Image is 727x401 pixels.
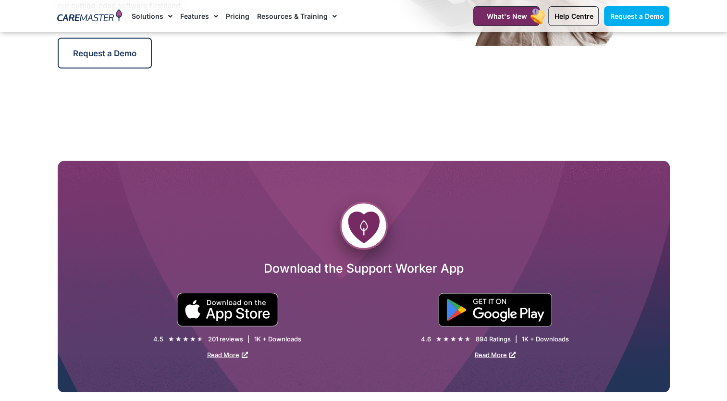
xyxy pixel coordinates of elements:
i: ★ [175,334,182,344]
a: What's New [473,6,540,26]
span: What's New [486,12,527,20]
img: small black download on the apple app store button. [176,292,279,326]
div: 894 Ratings | 1K + Downloads [476,335,569,343]
a: Read More [207,351,248,358]
a: Read More [475,351,516,358]
div: 201 reviews | 1K + Downloads [208,335,301,343]
a: Request a Demo [604,6,669,26]
i: ★ [168,334,174,344]
span: Request a Demo [73,48,136,58]
i: ★ [465,334,471,344]
div: 4.5 [153,335,163,343]
i: ★ [450,334,456,344]
i: ★ [436,334,442,344]
span: Request a Demo [610,12,664,20]
div: 4.6/5 [436,334,471,344]
i: ★ [443,334,449,344]
a: Request a Demo [58,38,152,68]
i: ★ [183,334,189,344]
a: Help Centre [548,6,599,26]
div: 4.6 [421,335,431,343]
i: ★ [190,334,196,344]
h2: Download the Support Worker App [58,260,670,276]
i: ★ [197,334,203,344]
span: Help Centre [554,12,593,20]
img: CareMaster Logo [57,9,122,24]
div: 4.5/5 [168,334,203,344]
img: "Get is on" Black Google play button. [438,293,552,326]
i: ★ [457,334,464,344]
